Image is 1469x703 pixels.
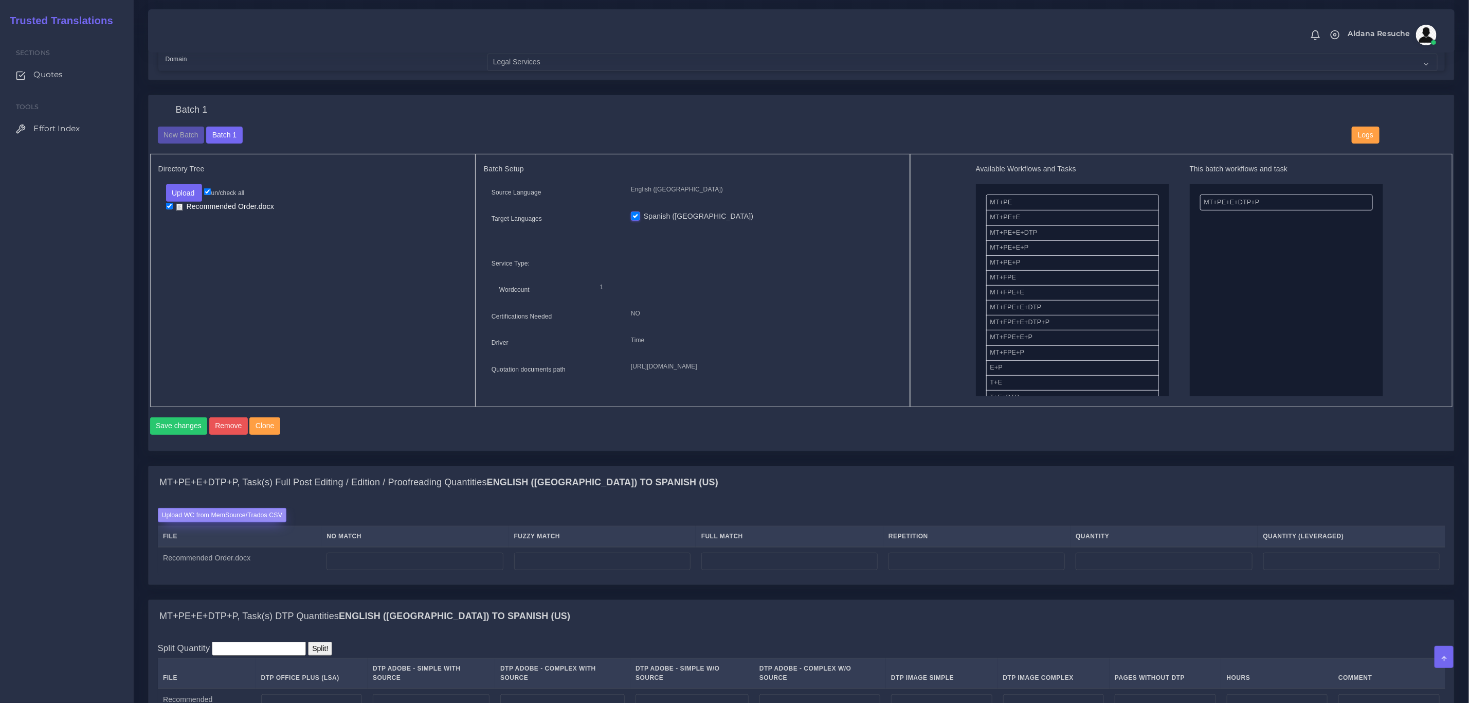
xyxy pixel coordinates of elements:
[1352,127,1379,144] button: Logs
[492,312,552,321] label: Certifications Needed
[158,130,205,138] a: New Batch
[492,259,530,268] label: Service Type:
[1190,165,1383,173] h5: This batch workflows and task
[986,390,1159,406] li: T+E+DTP
[487,477,718,487] b: English ([GEOGRAPHIC_DATA]) TO Spanish (US)
[998,658,1110,689] th: DTP Image Complex
[886,658,998,689] th: DTP Image Simple
[986,285,1159,301] li: MT+FPE+E
[986,240,1159,256] li: MT+PE+E+P
[631,361,894,372] p: [URL][DOMAIN_NAME]
[173,202,278,212] a: Recommended Order.docx
[249,417,280,435] button: Clone
[1071,526,1258,547] th: Quantity
[158,526,321,547] th: File
[8,64,126,85] a: Quotes
[1416,25,1437,45] img: avatar
[16,49,50,57] span: Sections
[1333,658,1445,689] th: Comment
[986,360,1159,376] li: E+P
[321,526,509,547] th: No Match
[33,123,80,134] span: Effort Index
[986,195,1159,210] li: MT+PE
[249,417,282,435] a: Clone
[166,55,187,64] label: Domain
[158,547,321,576] td: Recommended Order.docx
[492,338,509,347] label: Driver
[149,499,1454,585] div: MT+PE+E+DTP+P, Task(s) Full Post Editing / Edition / Proofreading QuantitiesEnglish ([GEOGRAPHIC_...
[986,255,1159,271] li: MT+PE+P
[308,642,332,656] input: Split!
[509,526,696,547] th: Fuzzy Match
[631,184,894,195] p: English ([GEOGRAPHIC_DATA])
[631,335,894,346] p: Time
[206,130,242,138] a: Batch 1
[158,127,205,144] button: New Batch
[986,270,1159,286] li: MT+FPE
[159,611,570,622] h4: MT+PE+E+DTP+P, Task(s) DTP Quantities
[600,282,886,293] p: 1
[204,188,244,198] label: un/check all
[158,658,256,689] th: File
[1358,131,1373,139] span: Logs
[209,417,248,435] button: Remove
[339,611,570,621] b: English ([GEOGRAPHIC_DATA]) TO Spanish (US)
[1348,30,1410,37] span: Aldana Resuche
[696,526,883,547] th: Full Match
[158,508,287,522] label: Upload WC from MemSource/Trados CSV
[149,466,1454,499] div: MT+PE+E+DTP+P, Task(s) Full Post Editing / Edition / Proofreading QuantitiesEnglish ([GEOGRAPHIC_...
[158,165,468,173] h5: Directory Tree
[986,375,1159,391] li: T+E
[150,417,208,435] button: Save changes
[883,526,1071,547] th: Repetition
[644,211,753,222] label: Spanish ([GEOGRAPHIC_DATA])
[986,330,1159,345] li: MT+FPE+E+P
[986,345,1159,361] li: MT+FPE+P
[149,600,1454,633] div: MT+PE+E+DTP+P, Task(s) DTP QuantitiesEnglish ([GEOGRAPHIC_DATA]) TO Spanish (US)
[33,69,63,80] span: Quotes
[986,300,1159,315] li: MT+FPE+E+DTP
[176,104,208,116] h4: Batch 1
[499,285,530,294] label: Wordcount
[631,308,894,319] p: NO
[1221,658,1333,689] th: Hours
[754,658,886,689] th: DTP Adobe - Complex W/O Source
[8,118,126,139] a: Effort Index
[630,658,754,689] th: DTP Adobe - Simple W/O Source
[368,658,495,689] th: DTP Adobe - Simple With Source
[209,417,250,435] a: Remove
[492,188,541,197] label: Source Language
[256,658,367,689] th: DTP Office Plus (LSA)
[986,315,1159,330] li: MT+FPE+E+DTP+P
[492,214,542,223] label: Target Languages
[492,365,566,374] label: Quotation documents path
[986,225,1159,241] li: MT+PE+E+DTP
[158,642,210,655] label: Split Quantity
[495,658,630,689] th: DTP Adobe - Complex With Source
[1200,195,1373,210] li: MT+PE+E+DTP+P
[159,477,718,488] h4: MT+PE+E+DTP+P, Task(s) Full Post Editing / Edition / Proofreading Quantities
[986,210,1159,225] li: MT+PE+E
[484,165,902,173] h5: Batch Setup
[1343,25,1440,45] a: Aldana Resucheavatar
[1258,526,1445,547] th: Quantity (Leveraged)
[16,103,39,111] span: Tools
[3,14,113,27] h2: Trusted Translations
[204,188,211,195] input: un/check all
[1110,658,1222,689] th: Pages Without DTP
[976,165,1169,173] h5: Available Workflows and Tasks
[3,12,113,29] a: Trusted Translations
[166,184,203,202] button: Upload
[206,127,242,144] button: Batch 1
